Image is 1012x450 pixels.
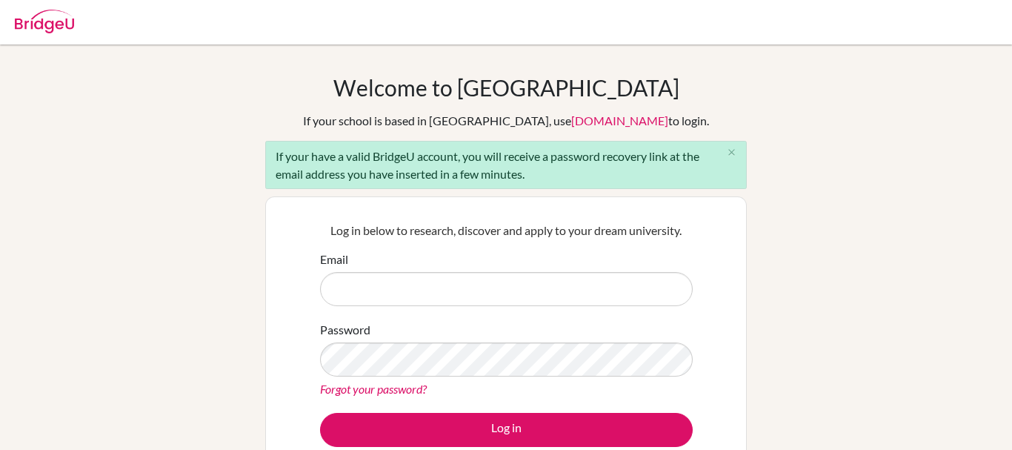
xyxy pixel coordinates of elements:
[265,141,747,189] div: If your have a valid BridgeU account, you will receive a password recovery link at the email addr...
[571,113,668,128] a: [DOMAIN_NAME]
[333,74,679,101] h1: Welcome to [GEOGRAPHIC_DATA]
[320,321,370,339] label: Password
[15,10,74,33] img: Bridge-U
[303,112,709,130] div: If your school is based in [GEOGRAPHIC_DATA], use to login.
[726,147,737,158] i: close
[320,382,427,396] a: Forgot your password?
[716,142,746,164] button: Close
[320,222,693,239] p: Log in below to research, discover and apply to your dream university.
[320,251,348,268] label: Email
[320,413,693,447] button: Log in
